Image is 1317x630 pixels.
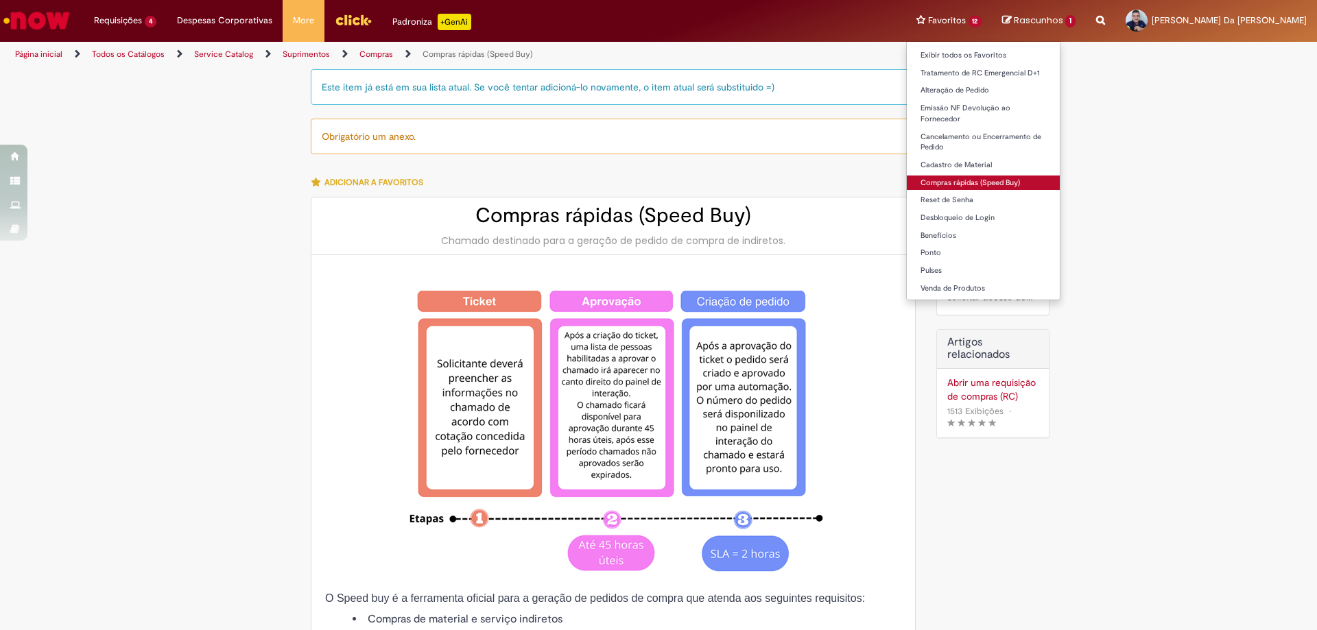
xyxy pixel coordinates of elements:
[10,42,868,67] ul: Trilhas de página
[1065,15,1076,27] span: 1
[325,592,865,604] span: O Speed buy é a ferramenta oficial para a geração de pedidos de compra que atenda aos seguintes r...
[907,228,1060,243] a: Benefícios
[1006,402,1015,420] span: •
[947,405,1004,417] span: 1513 Exibições
[311,119,916,154] div: Obrigatório um anexo.
[392,14,471,30] div: Padroniza
[423,49,533,60] a: Compras rápidas (Speed Buy)
[335,10,372,30] img: click_logo_yellow_360x200.png
[311,69,916,105] div: Este item já está em sua lista atual. Se você tentar adicioná-lo novamente, o item atual será sub...
[94,14,142,27] span: Requisições
[293,14,314,27] span: More
[92,49,165,60] a: Todos os Catálogos
[1014,14,1063,27] span: Rascunhos
[907,83,1060,98] a: Alteração de Pedido
[928,14,966,27] span: Favoritos
[353,611,901,627] li: Compras de material e serviço indiretos
[325,234,901,247] div: Chamado destinado para a geração de pedido de compra de indiretos.
[359,49,393,60] a: Compras
[1002,14,1076,27] a: Rascunhos
[947,337,1039,361] h3: Artigos relacionados
[907,66,1060,81] a: Tratamento de RC Emergencial D+1
[907,263,1060,278] a: Pulses
[283,49,330,60] a: Suprimentos
[177,14,272,27] span: Despesas Corporativas
[907,101,1060,126] a: Emissão NF Devolução ao Fornecedor
[145,16,156,27] span: 4
[438,14,471,30] p: +GenAi
[907,48,1060,63] a: Exibir todos os Favoritos
[907,245,1060,261] a: Ponto
[1,7,72,34] img: ServiceNow
[325,204,901,227] h2: Compras rápidas (Speed Buy)
[907,210,1060,226] a: Desbloqueio de Login
[311,168,431,197] button: Adicionar a Favoritos
[907,193,1060,208] a: Reset de Senha
[969,16,982,27] span: 12
[907,130,1060,155] a: Cancelamento ou Encerramento de Pedido
[947,376,1039,403] a: Abrir uma requisição de compras (RC)
[907,281,1060,296] a: Venda de Produtos
[907,175,1060,191] a: Compras rápidas (Speed Buy)
[906,41,1061,300] ul: Favoritos
[194,49,253,60] a: Service Catalog
[15,49,62,60] a: Página inicial
[1152,14,1307,26] span: [PERSON_NAME] Da [PERSON_NAME]
[907,158,1060,173] a: Cadastro de Material
[324,177,423,188] span: Adicionar a Favoritos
